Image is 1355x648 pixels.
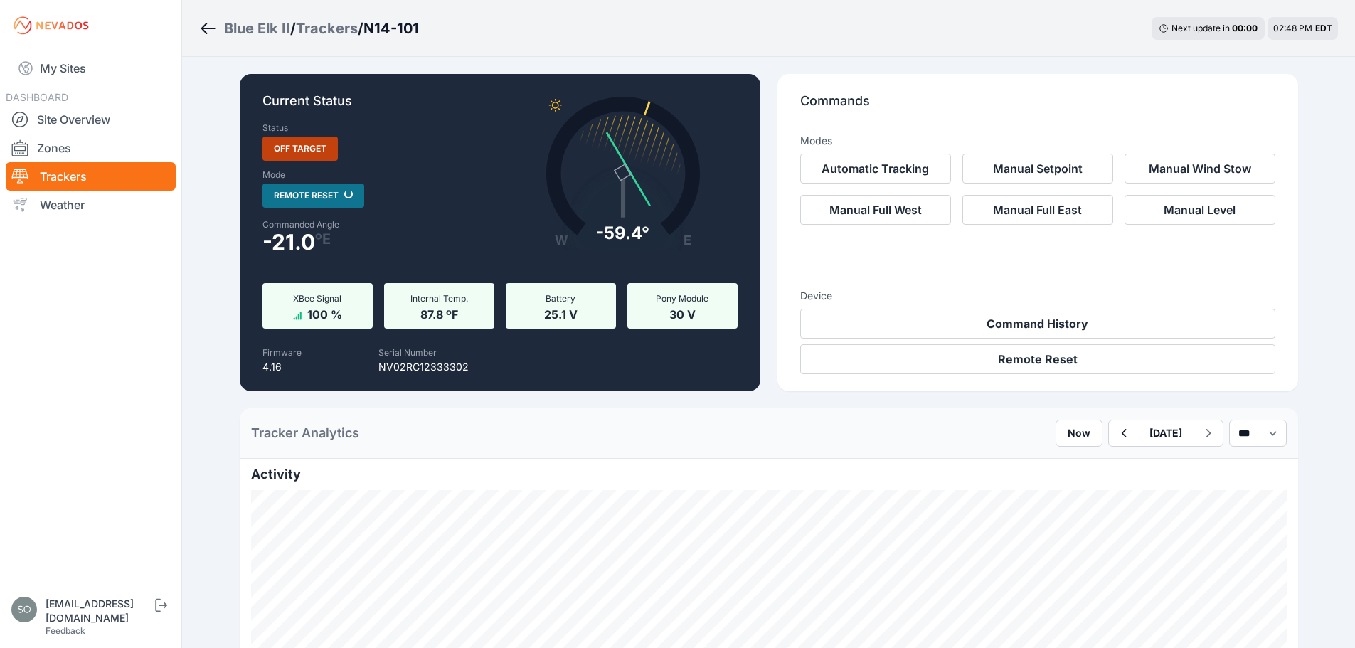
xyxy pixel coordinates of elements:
[1232,23,1258,34] div: 00 : 00
[290,18,296,38] span: /
[546,293,575,304] span: Battery
[6,105,176,134] a: Site Overview
[262,184,364,208] span: Remote Reset
[800,91,1275,122] p: Commands
[544,304,578,322] span: 25.1 V
[262,122,288,134] label: Status
[410,293,468,304] span: Internal Temp.
[1273,23,1312,33] span: 02:48 PM
[296,18,358,38] a: Trackers
[46,597,152,625] div: [EMAIL_ADDRESS][DOMAIN_NAME]
[1056,420,1102,447] button: Now
[11,14,91,37] img: Nevados
[262,169,285,181] label: Mode
[11,597,37,622] img: solarae@invenergy.com
[251,423,359,443] h2: Tracker Analytics
[363,18,419,38] h3: N14-101
[262,360,302,374] p: 4.16
[6,191,176,219] a: Weather
[656,293,708,304] span: Pony Module
[1171,23,1230,33] span: Next update in
[262,347,302,358] label: Firmware
[262,219,491,230] label: Commanded Angle
[6,134,176,162] a: Zones
[800,134,832,148] h3: Modes
[199,10,419,47] nav: Breadcrumb
[6,51,176,85] a: My Sites
[262,137,338,161] span: Off Target
[1315,23,1332,33] span: EDT
[307,304,342,322] span: 100 %
[6,91,68,103] span: DASHBOARD
[1138,420,1194,446] button: [DATE]
[358,18,363,38] span: /
[596,222,649,245] div: -59.4°
[378,360,469,374] p: NV02RC12333302
[420,304,458,322] span: 87.8 ºF
[293,293,341,304] span: XBee Signal
[6,162,176,191] a: Trackers
[224,18,290,38] a: Blue Elk II
[1125,195,1275,225] button: Manual Level
[262,233,315,250] span: -21.0
[378,347,437,358] label: Serial Number
[262,91,738,122] p: Current Status
[800,195,951,225] button: Manual Full West
[342,188,354,201] div: loading
[800,344,1275,374] button: Remote Reset
[800,309,1275,339] button: Command History
[800,154,951,184] button: Automatic Tracking
[46,625,85,636] a: Feedback
[1125,154,1275,184] button: Manual Wind Stow
[315,233,331,245] span: º E
[800,289,1275,303] h3: Device
[962,195,1113,225] button: Manual Full East
[251,464,1287,484] h2: Activity
[962,154,1113,184] button: Manual Setpoint
[669,304,696,322] span: 30 V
